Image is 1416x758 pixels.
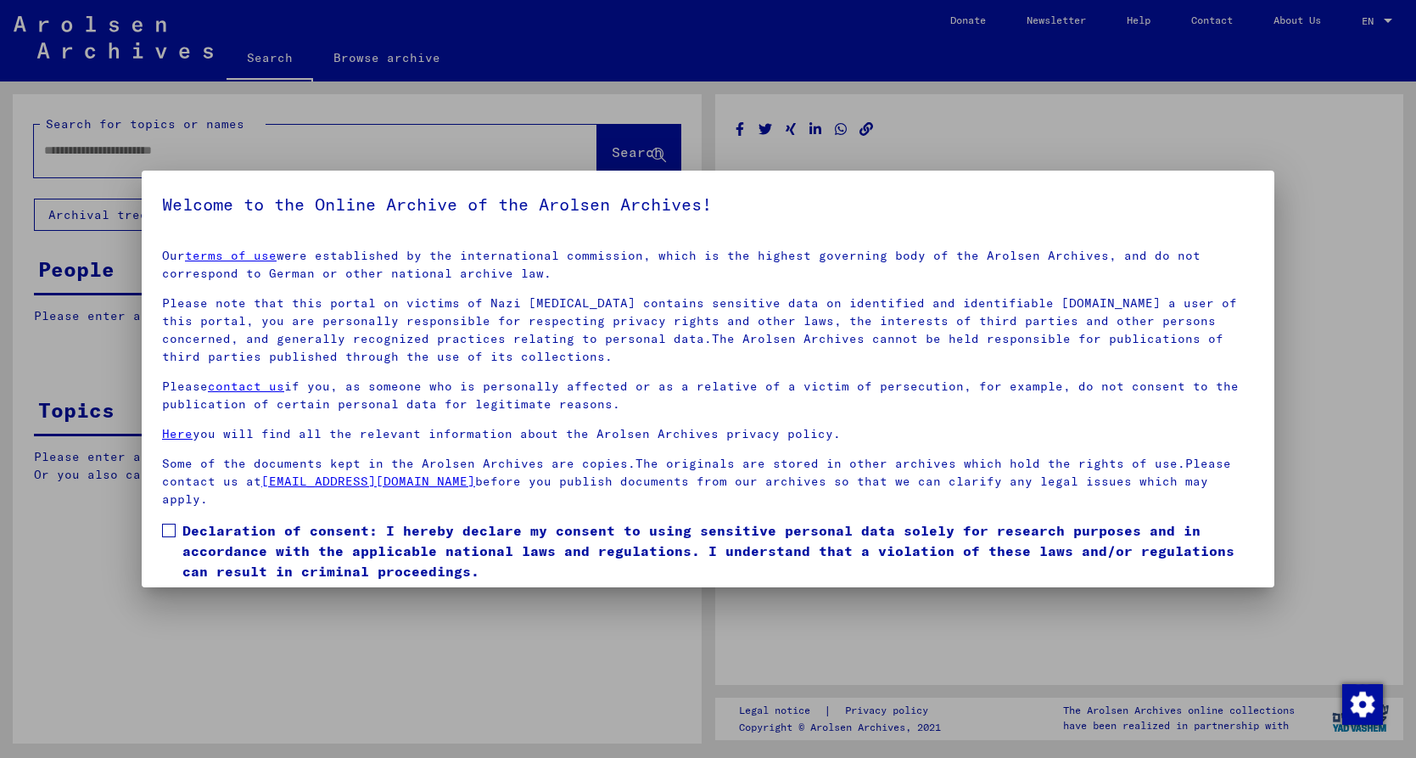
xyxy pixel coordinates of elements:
[162,455,1254,508] p: Some of the documents kept in the Arolsen Archives are copies.The originals are stored in other a...
[162,295,1254,366] p: Please note that this portal on victims of Nazi [MEDICAL_DATA] contains sensitive data on identif...
[162,247,1254,283] p: Our were established by the international commission, which is the highest governing body of the ...
[162,191,1254,218] h5: Welcome to the Online Archive of the Arolsen Archives!
[162,425,1254,443] p: you will find all the relevant information about the Arolsen Archives privacy policy.
[185,248,277,263] a: terms of use
[182,520,1254,581] span: Declaration of consent: I hereby declare my consent to using sensitive personal data solely for r...
[208,379,284,394] a: contact us
[162,378,1254,413] p: Please if you, as someone who is personally affected or as a relative of a victim of persecution,...
[1342,684,1383,725] img: Change consent
[261,474,475,489] a: [EMAIL_ADDRESS][DOMAIN_NAME]
[162,426,193,441] a: Here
